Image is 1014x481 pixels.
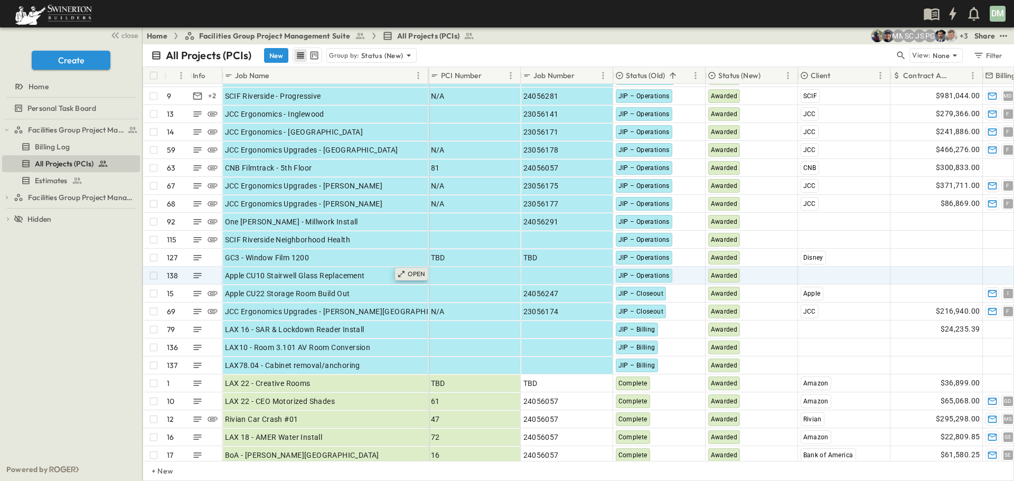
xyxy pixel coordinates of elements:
span: Awarded [711,398,738,405]
span: Awarded [711,416,738,423]
button: Sort [763,70,774,81]
div: Sebastian Canal (sebastian.canal@swinerton.com) [903,30,915,42]
span: 23056141 [523,109,559,119]
span: $65,068.00 [941,395,980,407]
button: Menu [504,69,517,82]
span: JIP – Closeout [618,290,664,297]
span: BoA - [PERSON_NAME][GEOGRAPHIC_DATA] [225,450,379,460]
span: Awarded [711,236,738,243]
span: Complete [618,380,647,387]
p: 14 [167,127,174,137]
span: JIP – Operations [618,218,670,225]
button: Menu [597,69,609,82]
span: F [1006,131,1009,132]
button: DM [989,5,1007,23]
button: Sort [168,70,180,81]
span: $279,366.00 [936,108,980,120]
span: $24,235.39 [941,323,980,335]
button: Menu [689,69,702,82]
img: Joshua Whisenant (josh@tryroger.com) [871,30,884,42]
p: All Projects (PCIs) [166,48,251,63]
p: Status (New) [718,70,760,81]
p: View: [912,50,931,61]
span: 24056281 [523,91,559,101]
p: + New [152,466,158,476]
span: $981,044.00 [936,90,980,102]
div: DM [990,6,1006,22]
span: One [PERSON_NAME] - Millwork Install [225,216,358,227]
span: SCIF Riverside - Progressive [225,91,321,101]
div: Info [191,67,222,84]
span: CNB [803,164,816,172]
div: + 2 [206,90,219,102]
span: Hidden [27,214,51,224]
p: 127 [167,252,178,263]
button: Menu [175,69,187,82]
img: Saul Zepeda (saul.zepeda@swinerton.com) [934,30,947,42]
span: 47 [431,414,440,425]
p: 17 [167,450,173,460]
span: 24056057 [523,163,559,173]
div: Estimatestest [2,172,140,189]
p: 79 [167,324,175,335]
span: LAX 16 - SAR & Lockdown Reader Install [225,324,364,335]
p: 59 [167,145,175,155]
span: 81 [431,163,440,173]
span: JIP – Operations [618,164,670,172]
span: Bank of America [803,451,853,459]
span: Awarded [711,128,738,136]
span: JCC Ergonomics - Inglewood [225,109,324,119]
div: Facilities Group Project Management Suitetest [2,121,140,138]
div: table view [293,48,322,63]
span: TBD [523,378,538,389]
span: LAX 22 - Creative Rooms [225,378,311,389]
span: Awarded [711,146,738,154]
div: All Projects (PCIs)test [2,155,140,172]
button: Create [32,51,110,70]
span: JIP – Operations [618,146,670,154]
p: 115 [167,234,177,245]
span: 23056178 [523,145,559,155]
span: Awarded [711,451,738,459]
span: N/A [431,91,445,101]
span: Facilities Group Project Management Suite [199,31,351,41]
div: Facilities Group Project Management Suite (Copy)test [2,189,140,206]
button: Sort [955,70,966,81]
span: 24056247 [523,288,559,299]
nav: breadcrumbs [147,31,481,41]
button: test [997,30,1010,42]
span: Awarded [711,182,738,190]
span: 24056057 [523,432,559,442]
p: 138 [167,270,179,281]
span: LAX78.04 - Cabinet removal/anchoring [225,360,360,371]
button: Sort [271,70,283,81]
button: kanban view [307,49,321,62]
span: N/A [431,145,445,155]
a: Billing Log [2,139,138,154]
span: JIP – Operations [618,128,670,136]
a: Facilities Group Project Management Suite [14,122,138,137]
span: Awarded [711,110,738,118]
span: Complete [618,433,647,441]
span: $466,276.00 [936,144,980,156]
span: N/A [431,181,445,191]
span: close [121,30,138,41]
div: Info [193,61,205,90]
span: CNB Filmtrack - 5th Floor [225,163,312,173]
span: $371,711.00 [936,180,980,192]
span: Awarded [711,380,738,387]
span: F [1006,311,1009,312]
span: Awarded [711,308,738,315]
button: Sort [484,70,495,81]
span: Estimates [35,175,68,186]
span: JIP – Operations [618,182,670,190]
span: 24056291 [523,216,559,227]
p: 137 [167,360,178,371]
span: Awarded [711,272,738,279]
button: Sort [832,70,844,81]
p: Group by: [329,50,359,61]
span: $22,809.85 [941,431,980,443]
p: 15 [167,288,174,299]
